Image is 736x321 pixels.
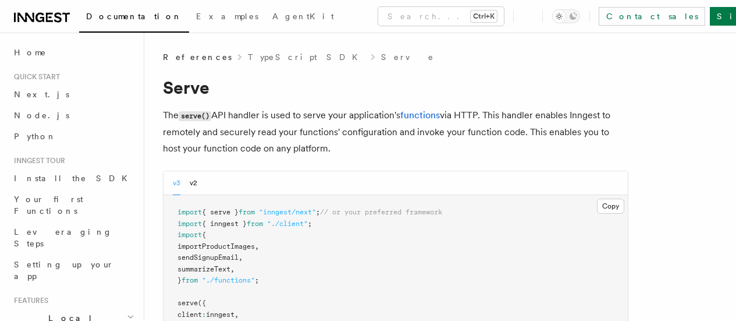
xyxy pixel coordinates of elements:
code: serve() [179,111,211,121]
button: v3 [173,171,180,195]
span: { [202,231,206,239]
span: from [182,276,198,284]
button: Toggle dark mode [552,9,580,23]
span: sendSignupEmail [177,253,239,262]
span: import [177,208,202,216]
span: Leveraging Steps [14,227,112,248]
span: , [234,311,239,319]
a: Python [9,126,137,147]
span: summarizeText [177,265,230,273]
a: Setting up your app [9,254,137,287]
span: { serve } [202,208,239,216]
span: Your first Functions [14,195,83,216]
span: serve [177,299,198,307]
span: "./client" [267,220,308,228]
a: Next.js [9,84,137,105]
span: , [255,242,259,251]
a: Contact sales [599,7,705,26]
span: ; [255,276,259,284]
span: : [202,311,206,319]
a: Examples [189,3,265,31]
span: Examples [196,12,258,21]
span: from [239,208,255,216]
span: , [230,265,234,273]
span: Install the SDK [14,174,134,183]
span: Quick start [9,72,60,82]
span: ({ [198,299,206,307]
a: Leveraging Steps [9,221,137,254]
span: client [177,311,202,319]
span: Python [14,132,56,141]
a: Serve [381,51,435,63]
span: // or your preferred framework [320,208,442,216]
span: inngest [206,311,234,319]
span: Home [14,47,47,58]
span: Inngest tour [9,156,65,165]
h1: Serve [163,77,628,98]
span: AgentKit [272,12,334,21]
span: ; [316,208,320,216]
p: The API handler is used to serve your application's via HTTP. This handler enables Inngest to rem... [163,107,628,157]
kbd: Ctrl+K [471,10,497,22]
span: from [247,220,263,228]
span: Next.js [14,90,69,99]
a: TypeScript SDK [248,51,365,63]
button: v2 [190,171,197,195]
button: Search...Ctrl+K [378,7,504,26]
a: AgentKit [265,3,341,31]
a: Documentation [79,3,189,33]
span: "inngest/next" [259,208,316,216]
span: "./functions" [202,276,255,284]
a: Node.js [9,105,137,126]
a: Home [9,42,137,63]
button: Copy [597,199,624,214]
span: , [239,253,243,262]
a: Install the SDK [9,168,137,189]
span: Node.js [14,111,69,120]
span: } [177,276,182,284]
span: { inngest } [202,220,247,228]
span: import [177,220,202,228]
span: ; [308,220,312,228]
span: Setting up your app [14,260,114,281]
span: References [163,51,232,63]
span: Features [9,296,48,305]
span: Documentation [86,12,182,21]
a: functions [400,110,440,121]
span: importProductImages [177,242,255,251]
span: import [177,231,202,239]
a: Your first Functions [9,189,137,221]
